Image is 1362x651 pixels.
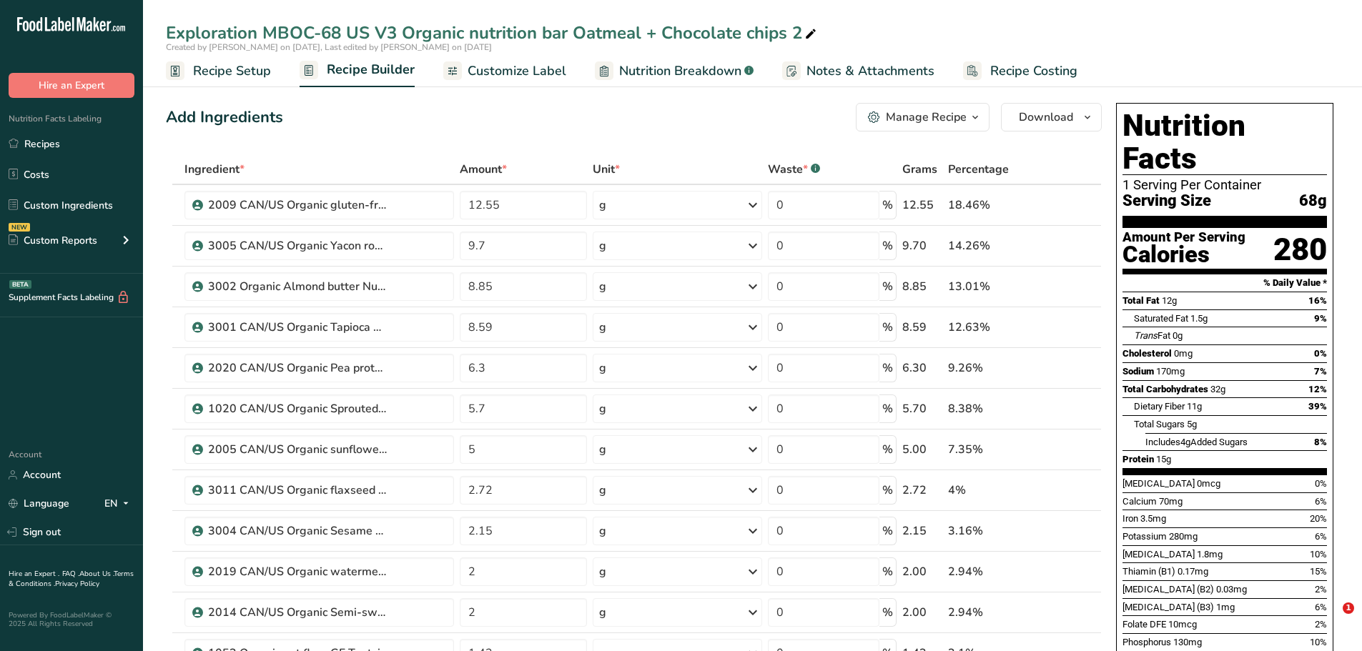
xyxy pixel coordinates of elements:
[9,569,59,579] a: Hire an Expert .
[1134,401,1185,412] span: Dietary Fiber
[1273,231,1327,269] div: 280
[9,491,69,516] a: Language
[1315,531,1327,542] span: 6%
[990,61,1077,81] span: Recipe Costing
[902,161,937,178] span: Grams
[1122,584,1214,595] span: [MEDICAL_DATA] (B2)
[599,278,606,295] div: g
[55,579,99,589] a: Privacy Policy
[327,60,415,79] span: Recipe Builder
[1122,366,1154,377] span: Sodium
[166,106,283,129] div: Add Ingredients
[599,319,606,336] div: g
[902,563,943,580] div: 2.00
[1180,437,1190,447] span: 4g
[948,237,1034,254] div: 14.26%
[599,522,606,540] div: g
[1187,419,1197,429] span: 5g
[948,604,1034,621] div: 2.94%
[1134,330,1158,341] i: Trans
[599,482,606,499] div: g
[948,482,1034,499] div: 4%
[1122,549,1195,560] span: [MEDICAL_DATA]
[599,441,606,458] div: g
[599,359,606,377] div: g
[948,319,1034,336] div: 12.63%
[599,237,606,254] div: g
[1122,531,1167,542] span: Potassium
[468,61,566,81] span: Customize Label
[1314,437,1327,447] span: 8%
[1122,192,1211,210] span: Serving Size
[902,278,943,295] div: 8.85
[902,441,943,458] div: 5.00
[1168,619,1197,630] span: 10mcg
[1122,454,1154,464] span: Protein
[782,55,934,87] a: Notes & Attachments
[1174,348,1193,359] span: 0mg
[208,278,387,295] div: 3002 Organic Almond butter Nuts to You + FCEN AA profile
[902,482,943,499] div: 2.72
[948,441,1034,458] div: 7.35%
[948,359,1034,377] div: 9.26%
[1122,602,1214,612] span: [MEDICAL_DATA] (B3)
[1140,513,1166,524] span: 3.5mg
[208,604,387,621] div: 2014 CAN/US Organic Semi-sweet chocolate chips 55% Mini Camino
[1197,549,1223,560] span: 1.8mg
[902,319,943,336] div: 8.59
[963,55,1077,87] a: Recipe Costing
[166,20,819,46] div: Exploration MBOC-68 US V3 Organic nutrition bar Oatmeal + Chocolate chips 2
[1216,602,1235,612] span: 1mg
[1343,602,1354,614] span: 1
[593,161,620,178] span: Unit
[1169,531,1198,542] span: 280mg
[9,611,134,628] div: Powered By FoodLabelMaker © 2025 All Rights Reserved
[1197,478,1220,489] span: 0mcg
[1315,602,1327,612] span: 6%
[1122,231,1245,244] div: Amount Per Serving
[1314,313,1327,324] span: 9%
[1315,478,1327,489] span: 0%
[948,400,1034,417] div: 8.38%
[79,569,114,579] a: About Us .
[1122,109,1327,175] h1: Nutrition Facts
[1122,513,1138,524] span: Iron
[1173,330,1183,341] span: 0g
[599,563,606,580] div: g
[599,604,606,621] div: g
[619,61,741,81] span: Nutrition Breakdown
[1310,637,1327,647] span: 10%
[208,482,387,499] div: 3011 CAN/US Organic flaxseed [MEDICAL_DATA] USP Caldic
[902,604,943,621] div: 2.00
[443,55,566,87] a: Customize Label
[1122,566,1175,577] span: Thiamin (B1)
[1313,602,1348,637] iframe: Intercom live chat
[1190,313,1208,324] span: 1.5g
[208,197,387,214] div: 2009 CAN/US Organic gluten-free rolled oats Tootsi + FCEN
[1308,401,1327,412] span: 39%
[62,569,79,579] a: FAQ .
[208,400,387,417] div: 1020 CAN/US Organic Sprouted brown rice protein powder Jiangxi Hengding
[1187,401,1202,412] span: 11g
[9,569,134,589] a: Terms & Conditions .
[1145,437,1248,447] span: Includes Added Sugars
[1173,637,1202,647] span: 130mg
[1122,478,1195,489] span: [MEDICAL_DATA]
[1314,366,1327,377] span: 7%
[9,233,97,248] div: Custom Reports
[1308,295,1327,306] span: 16%
[1122,637,1171,647] span: Phosphorus
[1122,178,1327,192] div: 1 Serving Per Container
[902,400,943,417] div: 5.70
[208,237,387,254] div: 3005 CAN/US Organic Yacon root syrup Andean roots
[1019,109,1073,126] span: Download
[208,359,387,377] div: 2020 CAN/US Organic Pea protein crisps PURIS
[1315,496,1327,507] span: 6%
[856,103,990,131] button: Manage Recipe
[1310,513,1327,524] span: 20%
[948,161,1009,178] span: Percentage
[166,55,271,87] a: Recipe Setup
[1314,348,1327,359] span: 0%
[1134,330,1170,341] span: Fat
[1122,244,1245,265] div: Calories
